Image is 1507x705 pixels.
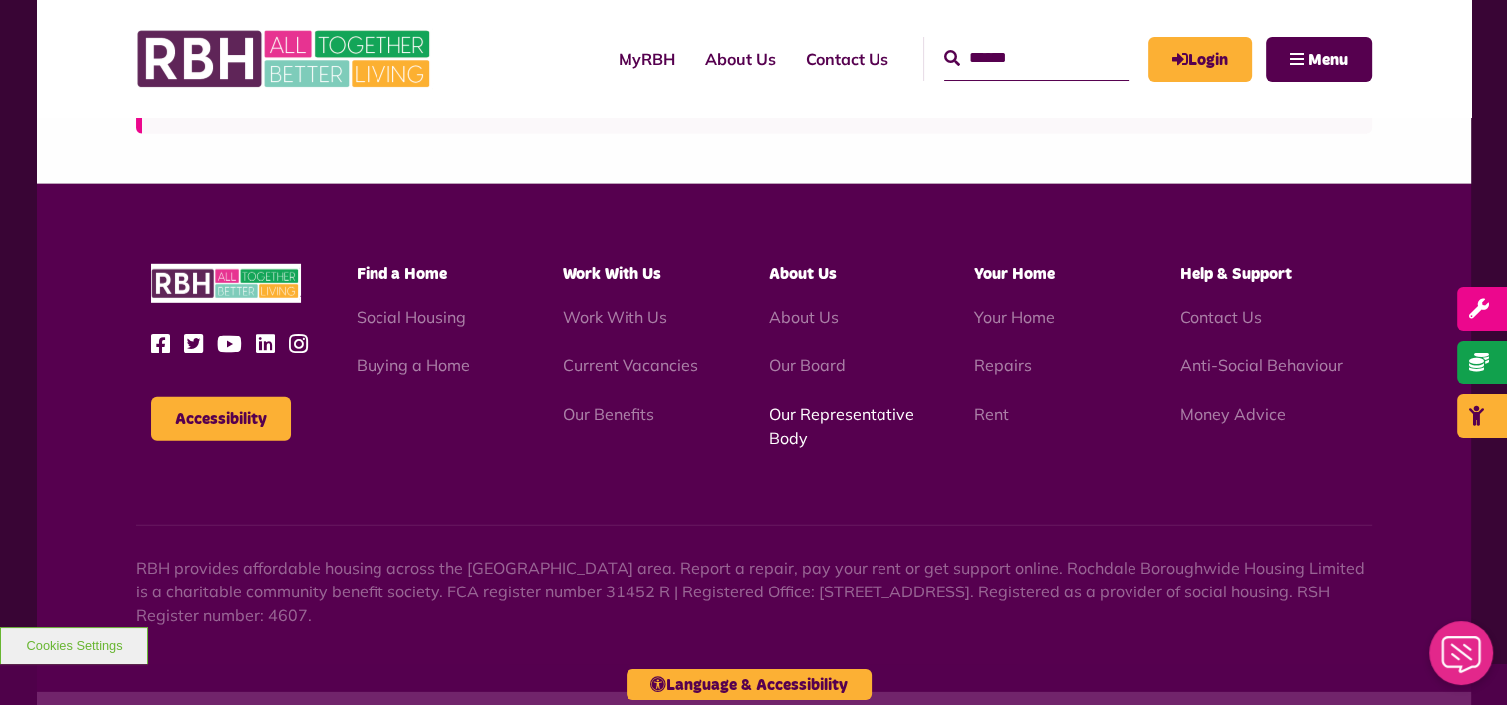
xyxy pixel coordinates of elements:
[1180,307,1262,327] a: Contact Us
[974,404,1009,424] a: Rent
[151,264,301,303] img: RBH
[357,355,470,375] a: Buying a Home
[357,307,466,327] a: Social Housing - open in a new tab
[1180,355,1343,375] a: Anti-Social Behaviour
[768,404,913,448] a: Our Representative Body
[563,266,661,282] span: Work With Us
[974,266,1055,282] span: Your Home
[768,355,845,375] a: Our Board
[1180,266,1292,282] span: Help & Support
[1148,37,1252,82] a: MyRBH
[944,37,1129,80] input: Search
[136,556,1372,627] p: RBH provides affordable housing across the [GEOGRAPHIC_DATA] area. Report a repair, pay your rent...
[768,266,836,282] span: About Us
[563,307,667,327] a: Work With Us
[604,32,690,86] a: MyRBH
[563,404,654,424] a: Our Benefits
[974,307,1055,327] a: Your Home
[974,355,1032,375] a: Repairs
[627,669,872,700] button: Language & Accessibility
[1266,37,1372,82] button: Navigation
[151,397,291,441] button: Accessibility
[136,20,435,98] img: RBH
[357,266,447,282] span: Find a Home
[791,32,903,86] a: Contact Us
[563,355,698,375] a: Current Vacancies
[1180,404,1286,424] a: Money Advice
[690,32,791,86] a: About Us
[768,307,838,327] a: About Us
[1417,615,1507,705] iframe: Netcall Web Assistant for live chat
[1308,52,1348,68] span: Menu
